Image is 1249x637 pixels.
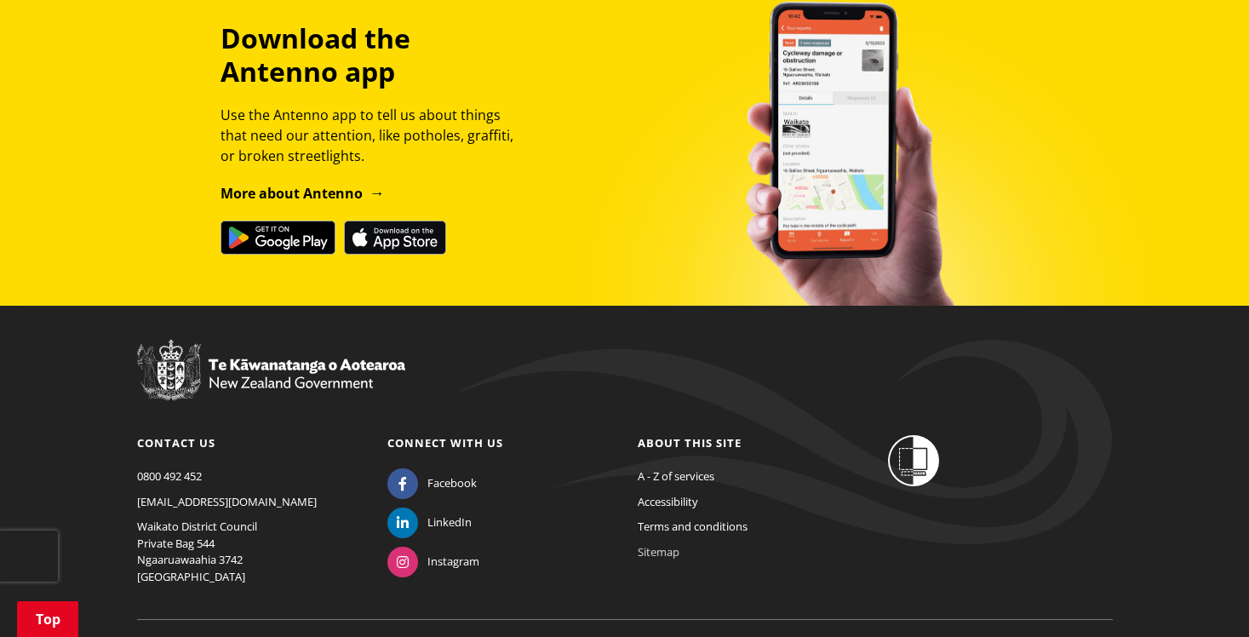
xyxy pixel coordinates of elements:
a: Facebook [387,475,477,491]
img: New Zealand Government [137,340,405,401]
iframe: Messenger Launcher [1171,565,1232,627]
img: Shielded [888,435,939,486]
span: Instagram [427,554,479,571]
a: About this site [638,435,742,450]
a: A - Z of services [638,468,714,484]
a: Connect with us [387,435,503,450]
span: Facebook [427,475,477,492]
a: Terms and conditions [638,519,748,534]
a: [EMAIL_ADDRESS][DOMAIN_NAME] [137,494,317,509]
span: LinkedIn [427,514,472,531]
h3: Download the Antenno app [221,22,529,88]
a: Accessibility [638,494,698,509]
a: Sitemap [638,544,679,560]
a: Contact us [137,435,215,450]
p: Waikato District Council Private Bag 544 Ngaaruawaahia 3742 [GEOGRAPHIC_DATA] [137,519,362,585]
a: Instagram [387,554,479,569]
img: Get it on Google Play [221,221,335,255]
a: New Zealand Government [137,378,405,393]
a: Top [17,601,78,637]
p: Use the Antenno app to tell us about things that need our attention, like potholes, graffiti, or ... [221,105,529,166]
a: 0800 492 452 [137,468,202,484]
a: More about Antenno [221,184,385,203]
img: Download on the App Store [344,221,446,255]
a: LinkedIn [387,514,472,530]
